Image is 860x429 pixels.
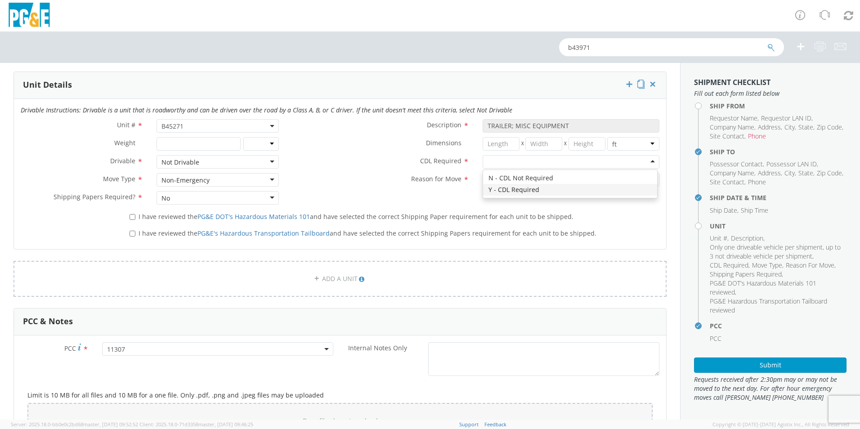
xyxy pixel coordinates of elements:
li: , [766,160,818,169]
span: Ship Time [741,206,768,214]
li: , [710,178,746,187]
div: No [161,194,170,203]
li: , [710,261,750,270]
span: Zip Code [817,169,842,177]
span: Requests received after 2:30pm may or may not be moved to the next day. For after hour emergency ... [694,375,847,402]
h4: PCC [710,322,847,329]
span: Description [427,121,461,129]
span: Possessor Contact [710,160,763,168]
span: Company Name [710,169,754,177]
span: City [784,169,795,177]
li: , [710,234,729,243]
span: Move Type [752,261,782,269]
li: , [784,123,796,132]
i: Drivable Instructions: Drivable is a unit that is roadworthy and can be driven over the road by a... [21,106,512,114]
span: Unit # [117,121,135,129]
li: , [710,123,756,132]
span: CDL Required [710,261,748,269]
span: PG&E DOT's Hazardous Materials 101 reviewed [710,279,816,296]
li: , [758,123,782,132]
h4: Unit [710,223,847,229]
li: , [710,270,783,279]
span: Unit # [710,234,727,242]
span: Site Contact [710,178,744,186]
li: , [731,234,765,243]
span: Drivable [110,156,135,165]
li: , [710,132,746,141]
input: Shipment, Tracking or Reference Number (at least 4 chars) [559,38,784,56]
span: I have reviewed the and have selected the correct Shipping Papers requirement for each unit to be... [139,229,596,237]
span: Fill out each form listed below [694,89,847,98]
span: B45271 [161,122,274,130]
input: Length [483,137,520,151]
span: Internal Notes Only [348,344,407,352]
span: Phone [748,132,766,140]
li: , [710,160,764,169]
span: City [784,123,795,131]
li: , [798,169,815,178]
span: 11307 [102,342,333,356]
div: Y - CDL Required [483,184,657,196]
span: Company Name [710,123,754,131]
span: Server: 2025.18.0-bb0e0c2bd68 [11,421,138,428]
span: PCC [710,334,721,343]
li: , [710,206,739,215]
span: Requestor LAN ID [761,114,811,122]
span: CDL Required [420,156,461,165]
span: Copyright © [DATE]-[DATE] Agistix Inc., All Rights Reserved [712,421,849,428]
span: PCC [64,344,76,353]
span: B45271 [157,119,279,133]
li: , [710,169,756,178]
li: , [786,261,836,270]
img: pge-logo-06675f144f4cfa6a6814.png [7,3,52,29]
li: , [798,123,815,132]
span: Dimensions [426,139,461,147]
h3: Unit Details [23,80,72,89]
span: Weight [114,139,135,147]
span: Client: 2025.18.0-71d3358 [139,421,253,428]
li: , [761,114,813,123]
span: Address [758,169,781,177]
button: Submit [694,357,847,373]
span: I have reviewed the and have selected the correct Shipping Paper requirement for each unit to be ... [139,212,573,221]
span: Description [731,234,763,242]
input: Width [525,137,562,151]
li: , [710,114,759,123]
input: I have reviewed thePG&E DOT's Hazardous Materials 101and have selected the correct Shipping Paper... [130,214,135,220]
a: PG&E's Hazardous Transportation Tailboard [197,229,330,237]
li: , [752,261,784,270]
input: Height [569,137,605,151]
h3: PCC & Notes [23,317,73,326]
li: , [817,169,843,178]
a: Feedback [484,421,506,428]
span: X [562,137,569,151]
div: N - CDL Not Required [483,172,657,184]
strong: Shipment Checklist [694,77,770,87]
span: Ship Date [710,206,737,214]
input: I have reviewed thePG&E's Hazardous Transportation Tailboardand have selected the correct Shippin... [130,231,135,237]
h4: Ship Date & Time [710,194,847,201]
span: Reason for Move [411,174,461,183]
li: , [817,123,843,132]
span: Drop files here to upload [303,416,378,425]
li: , [784,169,796,178]
span: Zip Code [817,123,842,131]
span: PG&E Hazardous Transportation Tailboard reviewed [710,297,827,314]
span: Reason For Move [786,261,834,269]
span: Shipping Papers Required? [54,192,135,201]
a: ADD A UNIT [13,261,667,297]
span: Move Type [103,174,135,183]
li: , [710,243,844,261]
span: Possessor LAN ID [766,160,817,168]
h5: Limit is 10 MB for all files and 10 MB for a one file. Only .pdf, .png and .jpeg files may be upl... [27,392,653,398]
span: Only one driveable vehicle per shipment, up to 3 not driveable vehicle per shipment [710,243,841,260]
span: 11307 [107,345,328,353]
span: Requestor Name [710,114,757,122]
span: Address [758,123,781,131]
span: State [798,169,813,177]
span: master, [DATE] 09:46:25 [198,421,253,428]
span: master, [DATE] 09:52:52 [83,421,138,428]
span: State [798,123,813,131]
span: Phone [748,178,766,186]
span: X [520,137,526,151]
